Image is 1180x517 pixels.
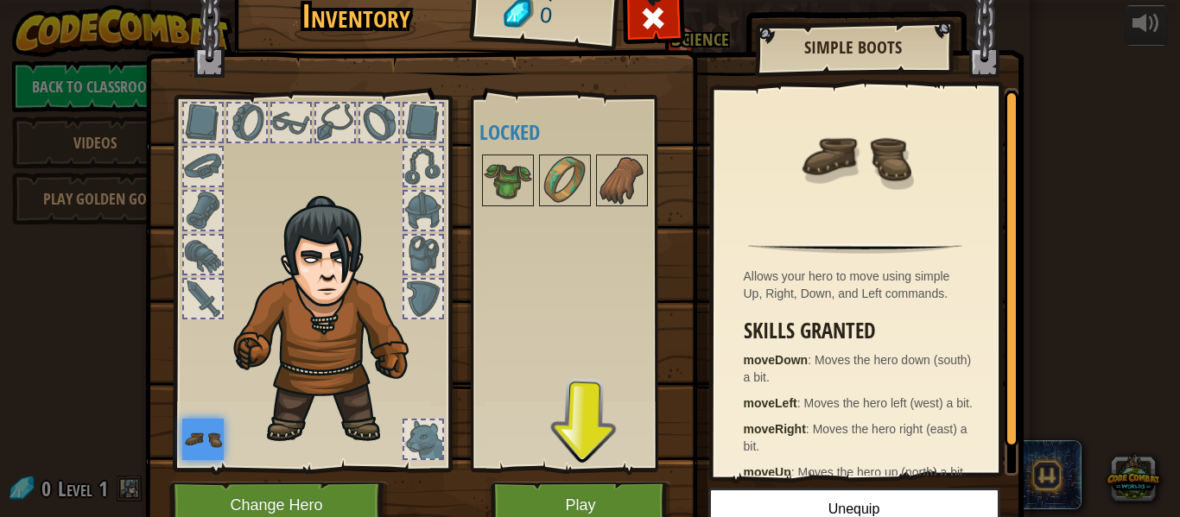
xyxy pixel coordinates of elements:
span: Moves the hero up (north) a bit. [798,465,967,479]
img: portrait.png [541,156,589,205]
img: hr.png [748,243,961,254]
strong: moveRight [744,422,806,436]
img: portrait.png [598,156,646,205]
h2: Simple Boots [772,38,935,57]
span: Moves the hero left (west) a bit. [804,396,973,410]
span: Moves the hero down (south) a bit. [744,353,972,384]
span: : [806,422,813,436]
h3: Skills Granted [744,319,976,343]
span: Moves the hero right (east) a bit. [744,422,967,453]
strong: moveDown [744,353,809,367]
h4: Locked [479,121,683,143]
span: : [797,396,804,410]
img: portrait.png [484,156,532,205]
span: : [808,353,815,367]
img: portrait.png [182,419,224,460]
span: : [791,465,798,479]
strong: moveLeft [744,396,797,410]
img: portrait.png [799,101,911,213]
div: Allows your hero to move using simple Up, Right, Down, and Left commands. [744,268,976,302]
img: hair_2.png [225,195,437,446]
strong: moveUp [744,465,791,479]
